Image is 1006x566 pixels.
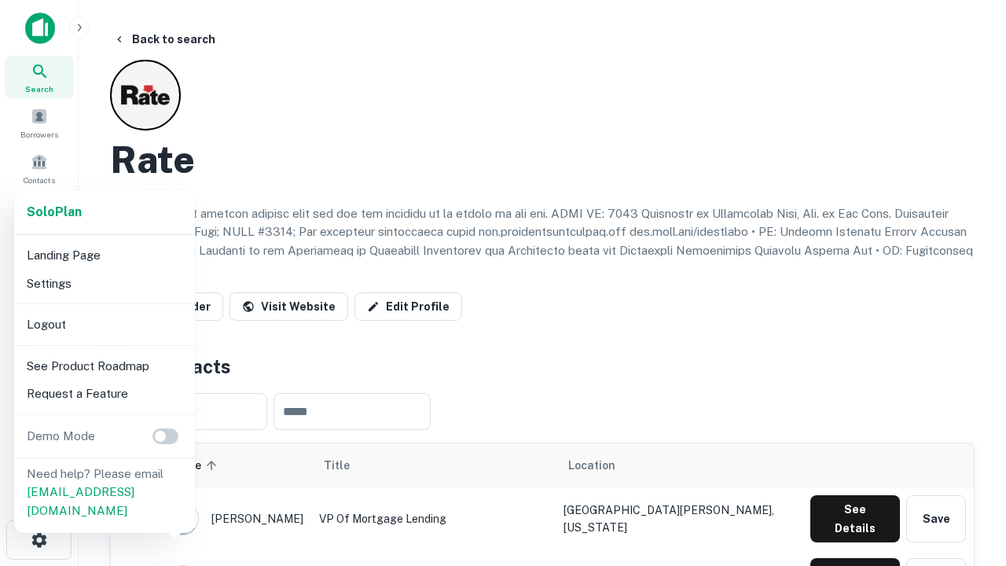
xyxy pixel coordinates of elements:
a: SoloPlan [27,203,82,222]
li: Landing Page [20,241,189,270]
p: Demo Mode [20,427,101,446]
li: Logout [20,311,189,339]
iframe: Chat Widget [927,390,1006,465]
li: Request a Feature [20,380,189,408]
li: Settings [20,270,189,298]
li: See Product Roadmap [20,352,189,380]
p: Need help? Please email [27,465,182,520]
strong: Solo Plan [27,204,82,219]
a: [EMAIL_ADDRESS][DOMAIN_NAME] [27,485,134,517]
